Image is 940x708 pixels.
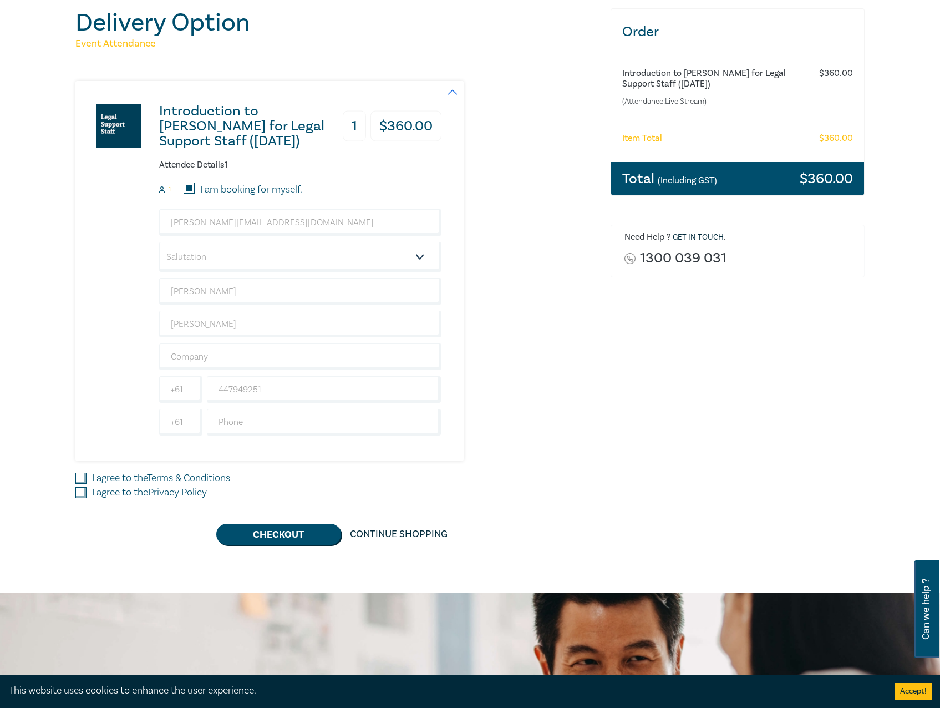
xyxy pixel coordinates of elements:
[640,251,726,266] a: 1300 039 031
[159,278,441,305] input: First Name*
[622,171,717,186] h3: Total
[216,524,341,545] button: Checkout
[92,471,230,486] label: I agree to the
[895,683,932,700] button: Accept cookies
[159,376,202,403] input: +61
[658,175,717,186] small: (Including GST)
[148,486,207,499] a: Privacy Policy
[370,111,441,141] h3: $ 360.00
[622,133,662,144] h6: Item Total
[341,524,456,545] a: Continue Shopping
[921,567,931,651] span: Can we help ?
[819,133,853,144] h6: $ 360.00
[622,68,809,89] h6: Introduction to [PERSON_NAME] for Legal Support Staff ([DATE])
[622,96,809,107] small: (Attendance: Live Stream )
[159,104,342,149] h3: Introduction to [PERSON_NAME] for Legal Support Staff ([DATE])
[159,160,441,170] h6: Attendee Details 1
[75,8,597,37] h1: Delivery Option
[147,472,230,484] a: Terms & Conditions
[819,68,853,79] h6: $ 360.00
[8,684,878,698] div: This website uses cookies to enhance the user experience.
[611,9,865,55] h3: Order
[159,311,441,337] input: Last Name*
[624,232,856,243] h6: Need Help ? .
[75,672,337,701] h2: Stay informed.
[92,486,207,500] label: I agree to the
[159,343,441,370] input: Company
[169,186,171,194] small: 1
[75,37,597,50] h5: Event Attendance
[207,409,441,436] input: Phone
[800,171,853,186] h3: $ 360.00
[673,232,724,242] a: Get in touch
[159,209,441,236] input: Attendee Email*
[343,111,366,141] h3: 1
[200,183,302,197] label: I am booking for myself.
[159,409,202,436] input: +61
[207,376,441,403] input: Mobile*
[96,104,141,148] img: Introduction to Wills for Legal Support Staff (Dec 2025)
